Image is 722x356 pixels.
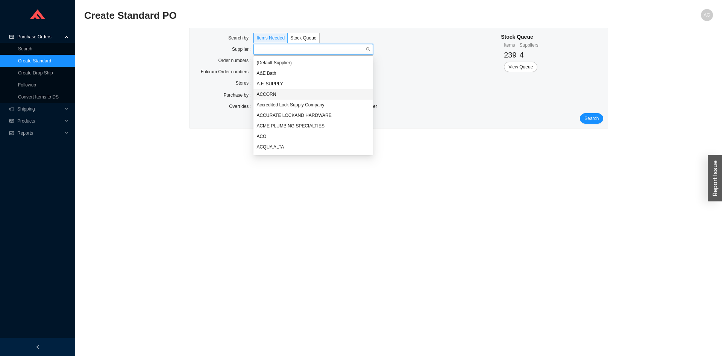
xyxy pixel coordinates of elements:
[253,89,373,100] div: ACCORN
[17,127,62,139] span: Reports
[229,101,253,112] label: Overrides
[9,131,14,135] span: fund
[17,31,62,43] span: Purchase Orders
[253,142,373,152] div: ACQUA ALTA
[253,121,373,131] div: ACME PLUMBING SPECIALTIES
[256,35,285,41] span: Items Needed
[253,79,373,89] div: A.F. SUPPLY
[84,9,556,22] h2: Create Standard PO
[256,133,370,140] div: ACO
[9,119,14,123] span: read
[235,78,253,88] label: Stores
[253,152,373,163] div: Acryline Spa Baths
[253,131,373,142] div: ACO
[253,100,373,110] div: Accredited Lock Supply Company
[504,62,537,72] button: View Queue
[290,35,316,41] span: Stock Queue
[232,44,253,55] label: Supplier:
[253,58,373,68] div: (Default Supplier)
[256,123,370,129] div: ACME PLUMBING SPECIALTIES
[18,70,53,76] a: Create Drop Ship
[501,33,538,41] div: Stock Queue
[256,112,370,119] div: ACCURATE LOCKAND HARDWARE
[504,41,516,49] div: Items
[201,67,254,77] label: Fulcrum Order numbers
[256,59,370,66] div: (Default Supplier)
[580,113,603,124] button: Search
[704,9,710,21] span: AG
[520,41,538,49] div: Suppliers
[253,68,373,79] div: A&E Bath
[256,80,370,87] div: A.F. SUPPLY
[18,94,59,100] a: Convert Items to DS
[17,103,62,115] span: Shipping
[253,110,373,121] div: ACCURATE LOCKAND HARDWARE
[17,115,62,127] span: Products
[228,33,253,43] label: Search by
[256,101,370,108] div: Accredited Lock Supply Company
[584,115,599,122] span: Search
[223,90,253,100] label: Purchase by
[256,144,370,150] div: ACQUA ALTA
[504,51,516,59] span: 239
[18,58,51,64] a: Create Standard
[256,91,370,98] div: ACCORN
[256,70,370,77] div: A&E Bath
[218,55,253,66] label: Order numbers
[520,51,524,59] span: 4
[18,82,36,88] a: Followup
[508,63,533,71] span: View Queue
[9,35,14,39] span: credit-card
[35,345,40,349] span: left
[18,46,32,52] a: Search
